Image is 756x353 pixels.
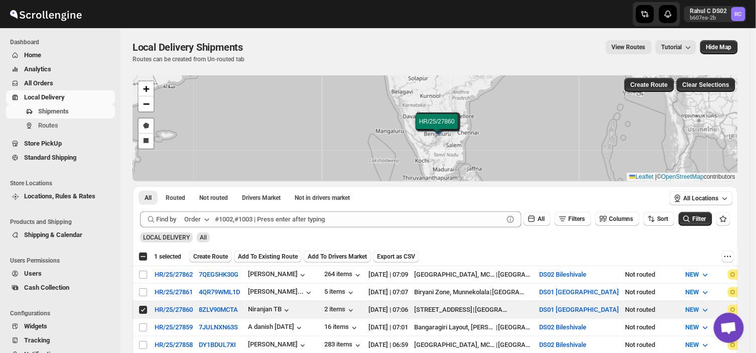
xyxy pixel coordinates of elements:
div: Biryani Zone, Munnekolala [415,287,490,297]
div: [GEOGRAPHIC_DATA] [498,340,533,350]
div: [STREET_ADDRESS] [415,305,473,315]
div: [GEOGRAPHIC_DATA], MCECHS Layout, Sri [PERSON_NAME] Layout, [PERSON_NAME] Nagar [415,340,496,350]
button: DS01 [GEOGRAPHIC_DATA] [540,288,619,296]
img: Marker [430,123,445,134]
span: Tutorial [662,44,682,51]
button: Map action label [700,40,738,54]
div: HR/25/27861 [155,288,193,296]
div: | [415,287,534,297]
button: Export as CSV [373,251,419,263]
button: [PERSON_NAME] [248,270,308,280]
img: Marker [430,122,445,133]
div: Order [184,214,201,224]
button: DS01 [GEOGRAPHIC_DATA] [540,306,619,313]
span: Users [24,270,42,277]
span: NEW [686,288,699,296]
span: Columns [609,215,634,222]
button: NEW [680,337,716,353]
button: DS02 Bileshivale [540,271,587,278]
span: Shipments [38,107,69,115]
span: All Orders [24,79,53,87]
div: [DATE] | 07:06 [369,305,409,315]
span: | [656,173,657,180]
div: [GEOGRAPHIC_DATA] [492,287,528,297]
span: 1 selected [154,253,181,261]
div: Not routed [625,270,680,280]
span: Shipping & Calendar [24,231,82,239]
div: [PERSON_NAME]... [248,288,304,295]
button: Tracking [6,333,115,347]
button: [PERSON_NAME]... [248,288,314,298]
div: [DATE] | 07:01 [369,322,409,332]
button: 4QR79WML1D [199,288,240,296]
span: Not routed [199,194,228,202]
span: Configurations [10,309,115,317]
span: Routed [166,194,185,202]
button: HR/25/27859 [155,323,193,331]
button: Claimable [236,191,287,205]
div: A danish [DATE] [248,323,304,333]
div: [DATE] | 07:07 [369,287,409,297]
input: #1002,#1003 | Press enter after typing [215,211,503,227]
button: User menu [684,6,746,22]
a: OpenStreetMap [662,173,704,180]
span: Products and Shipping [10,218,115,226]
div: | [415,270,534,280]
button: Filters [555,212,591,226]
button: Unrouted [193,191,234,205]
button: 8ZLV90MCTA [199,306,238,313]
span: Routes [38,122,58,129]
button: 7JULNXN63S [199,323,238,331]
button: DY1BDUL7XI [199,341,236,348]
img: Marker [431,124,446,135]
button: [PERSON_NAME] [248,340,308,350]
img: Marker [430,121,445,132]
span: Not in drivers market [295,194,350,202]
img: ScrollEngine [8,2,83,27]
button: Cash Collection [6,281,115,295]
span: NEW [686,306,699,313]
span: Sort [658,215,669,222]
a: Zoom in [139,81,154,96]
span: Filters [569,215,585,222]
button: Create Route [624,78,674,92]
span: NEW [686,271,699,278]
button: HR/25/27860 [155,306,193,313]
img: Marker [431,124,446,135]
span: All [538,215,545,222]
span: All Locations [684,194,719,202]
div: Not routed [625,287,680,297]
button: Order [178,211,218,227]
button: Shipments [6,104,115,119]
button: Analytics [6,62,115,76]
button: Niranjan TB [248,305,292,315]
img: Marker [430,121,445,132]
button: Routed [160,191,191,205]
button: Sort [644,212,675,226]
p: b607ea-2b [690,15,727,21]
span: Home [24,51,41,59]
button: All Locations [670,191,733,205]
button: Clear Selections [677,78,735,92]
span: All [145,194,152,202]
span: Users Permissions [10,257,115,265]
img: Marker [430,122,445,133]
button: 283 items [325,340,363,350]
button: 264 items [325,270,363,280]
div: 2 items [325,305,356,315]
span: Analytics [24,65,51,73]
span: Widgets [24,322,47,330]
button: Users [6,267,115,281]
span: Create Route [631,81,668,89]
span: Add To Existing Route [238,253,298,261]
button: All [139,191,158,205]
span: Cash Collection [24,284,69,291]
span: Add To Drivers Market [308,253,367,261]
span: Clear Selections [683,81,729,89]
button: 7QEG5HK30G [199,271,238,278]
span: View Routes [612,43,646,51]
div: [GEOGRAPHIC_DATA] [498,322,533,332]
